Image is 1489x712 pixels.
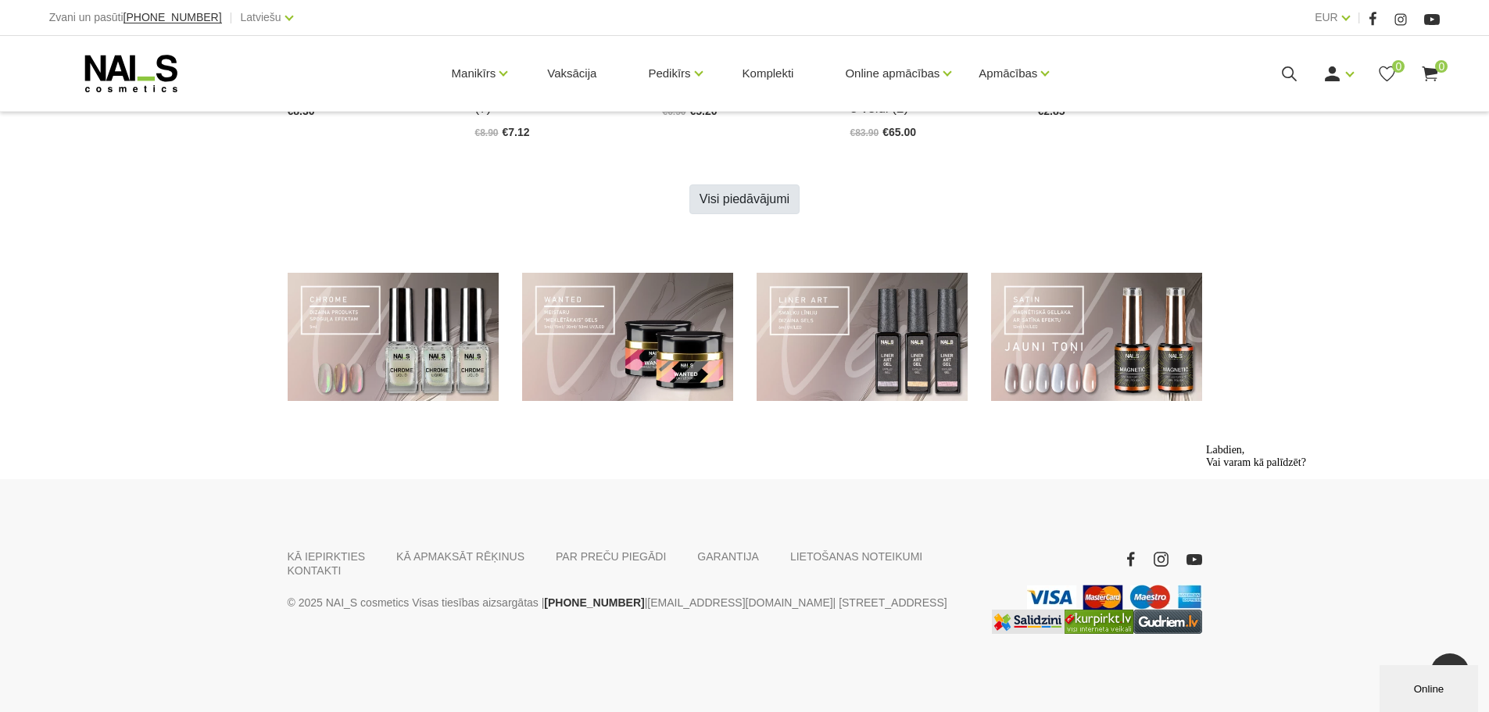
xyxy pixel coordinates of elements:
p: © 2025 NAI_S cosmetics Visas tiesības aizsargātas | | | [STREET_ADDRESS] [288,593,968,612]
a: EUR [1315,8,1338,27]
a: 0 [1377,64,1397,84]
a: PAR PREČU PIEGĀDI [556,549,666,564]
a: [PHONE_NUMBER] [544,593,644,612]
a: Manikīrs [452,42,496,105]
span: | [1358,8,1361,27]
img: Labākā cena interneta veikalos - Samsung, Cena, iPhone, Mobilie telefoni [992,610,1065,634]
a: LIETOŠANAS NOTEIKUMI [790,549,922,564]
a: KONTAKTI [288,564,342,578]
span: 0 [1392,60,1405,73]
a: [PHONE_NUMBER] [123,12,222,23]
div: Zvani un pasūti [49,8,222,27]
a: KĀ IEPIRKTIES [288,549,366,564]
a: Online apmācības [845,42,940,105]
iframe: chat widget [1380,662,1481,712]
a: KĀ APMAKSĀT RĒĶINUS [396,549,524,564]
a: Pedikīrs [648,42,690,105]
a: https://www.gudriem.lv/veikali/lv [1133,610,1202,634]
img: Lielākais Latvijas interneta veikalu preču meklētājs [1065,610,1133,634]
a: Vaksācija [535,36,609,111]
span: €83.90 [850,127,879,138]
span: | [230,8,233,27]
a: 0 [1420,64,1440,84]
a: Visi piedāvājumi [689,184,800,214]
a: [EMAIL_ADDRESS][DOMAIN_NAME] [647,593,832,612]
span: €8.90 [475,127,499,138]
span: 0 [1435,60,1448,73]
iframe: chat widget [1200,438,1481,657]
a: GARANTIJA [697,549,759,564]
a: Apmācības [979,42,1037,105]
div: Labdien,Vai varam kā palīdzēt? [6,6,288,31]
a: Komplekti [730,36,807,111]
span: €7.12 [503,126,530,138]
a: Latviešu [241,8,281,27]
img: www.gudriem.lv/veikali/lv [1133,610,1202,634]
span: Labdien, Vai varam kā palīdzēt? [6,6,106,30]
span: [PHONE_NUMBER] [123,11,222,23]
span: €65.00 [882,126,916,138]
